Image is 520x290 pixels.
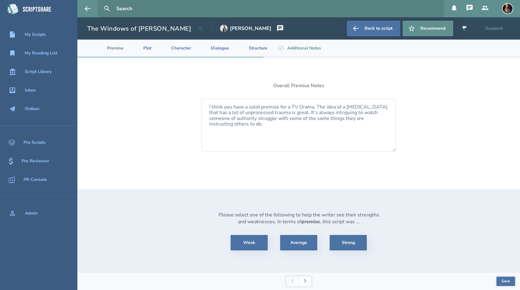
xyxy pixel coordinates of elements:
div: Pro Reviewer [22,159,49,164]
li: Plot [128,40,156,57]
button: Weak [231,235,268,250]
li: Additional Notes [272,40,326,57]
a: Back to script [347,21,400,36]
li: Premise [92,40,128,57]
div: My Scripts [25,32,46,37]
h1: The Windows of [PERSON_NAME] [87,24,191,33]
button: View script details [194,22,207,35]
div: Script Library [25,69,52,74]
div: Overall Premise Notes [273,82,324,89]
button: Average [280,235,317,250]
button: Save [496,277,515,286]
li: Structure [234,40,272,57]
div: Please select one of the following to help the writer see their strengths and weaknesses. In term... [218,211,379,225]
button: Suspend [475,21,513,36]
div: Pro Scripts [24,140,45,145]
textarea: I think you have a solid premise for a TV Drama. The idea of a [MEDICAL_DATA] that has a lot of u... [201,99,396,151]
div: Inbox [25,88,36,93]
img: user_1604966854-crop.jpg [502,3,513,14]
div: Outbox [25,106,40,111]
div: PR Console [24,177,47,182]
div: [PERSON_NAME] [230,26,271,31]
div: My Reading List [25,51,57,56]
div: Admin [25,211,38,216]
a: [PERSON_NAME] [220,22,271,35]
strong: premise [301,218,320,225]
img: user_1716403022-crop.jpg [220,25,227,32]
button: Recommend [403,21,453,36]
li: Dialogue [196,40,234,57]
li: Character [156,40,196,57]
button: Strong [330,235,367,250]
